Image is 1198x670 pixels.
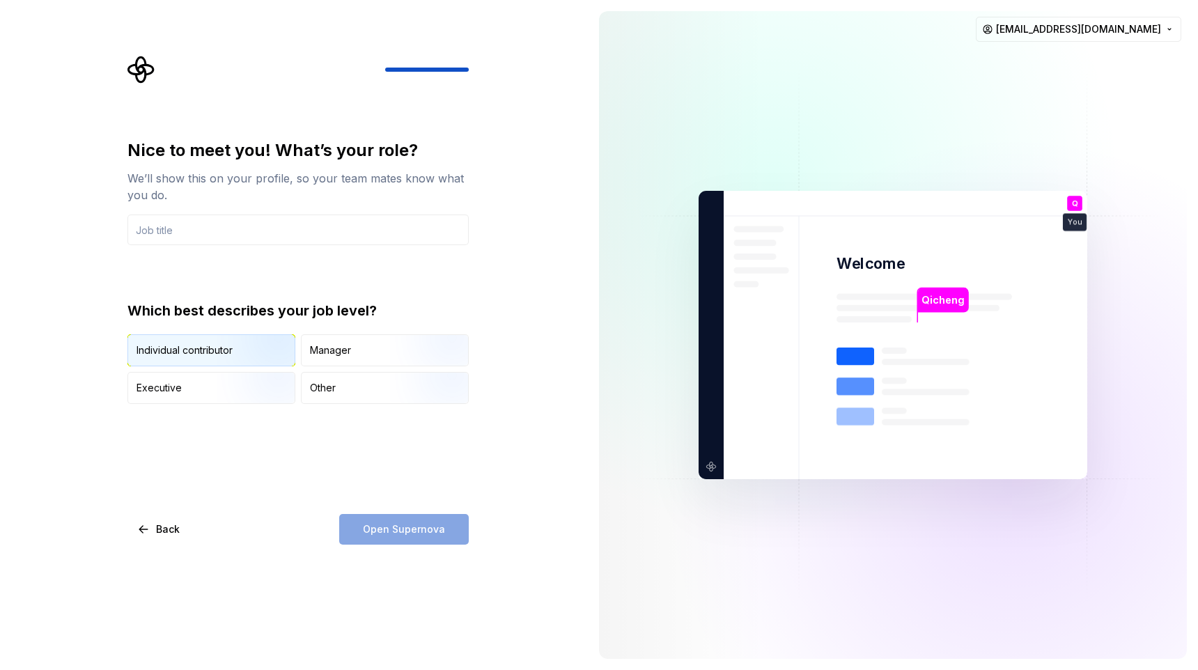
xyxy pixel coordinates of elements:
[127,139,469,162] div: Nice to meet you! What’s your role?
[127,301,469,320] div: Which best describes your job level?
[127,56,155,84] svg: Supernova Logo
[976,17,1181,42] button: [EMAIL_ADDRESS][DOMAIN_NAME]
[921,293,963,308] p: Qicheng
[837,254,905,274] p: Welcome
[127,514,192,545] button: Back
[156,522,180,536] span: Back
[1072,200,1078,208] p: Q
[310,343,351,357] div: Manager
[1068,219,1082,226] p: You
[996,22,1161,36] span: [EMAIL_ADDRESS][DOMAIN_NAME]
[127,215,469,245] input: Job title
[127,170,469,203] div: We’ll show this on your profile, so your team mates know what you do.
[137,343,233,357] div: Individual contributor
[137,381,182,395] div: Executive
[310,381,336,395] div: Other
